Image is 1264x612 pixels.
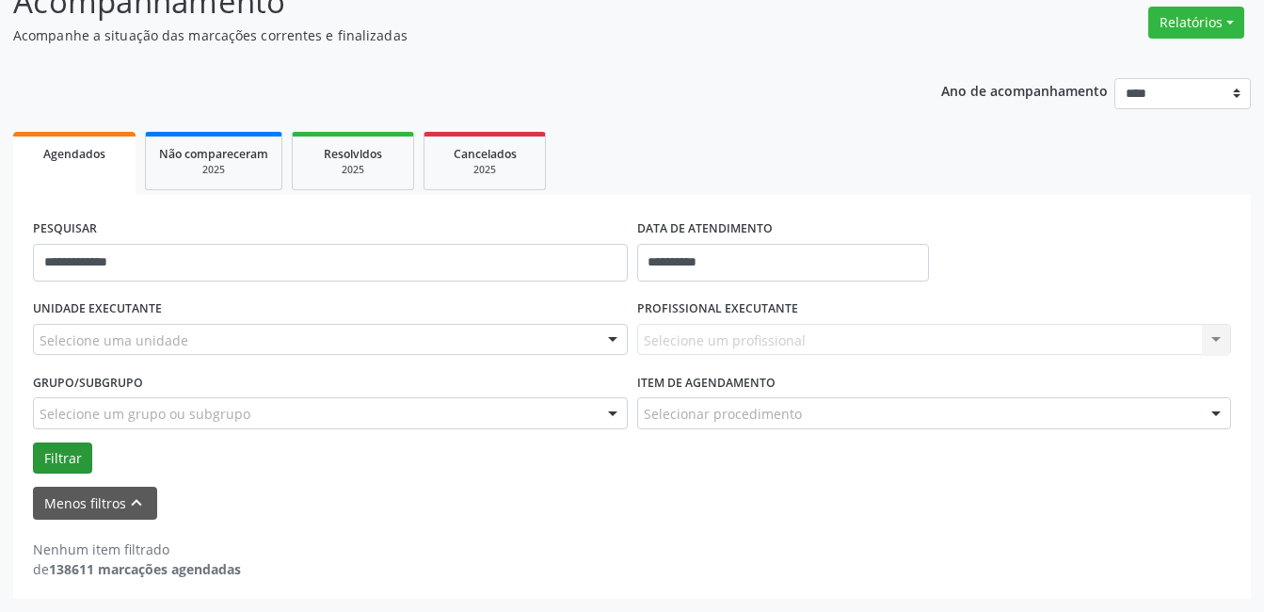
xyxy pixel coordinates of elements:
span: Agendados [43,146,105,162]
label: Grupo/Subgrupo [33,368,143,397]
i: keyboard_arrow_up [126,492,147,513]
div: de [33,559,241,579]
div: 2025 [306,163,400,177]
button: Filtrar [33,443,92,475]
label: PESQUISAR [33,215,97,244]
strong: 138611 marcações agendadas [49,560,241,578]
label: PROFISSIONAL EXECUTANTE [637,295,798,324]
button: Relatórios [1148,7,1244,39]
div: 2025 [438,163,532,177]
label: DATA DE ATENDIMENTO [637,215,773,244]
p: Ano de acompanhamento [941,78,1108,102]
div: Nenhum item filtrado [33,540,241,559]
div: 2025 [159,163,268,177]
button: Menos filtroskeyboard_arrow_up [33,487,157,520]
span: Selecione uma unidade [40,330,188,350]
p: Acompanhe a situação das marcações correntes e finalizadas [13,25,880,45]
span: Selecionar procedimento [644,404,802,424]
label: Item de agendamento [637,368,776,397]
span: Cancelados [454,146,517,162]
span: Não compareceram [159,146,268,162]
span: Resolvidos [324,146,382,162]
span: Selecione um grupo ou subgrupo [40,404,250,424]
label: UNIDADE EXECUTANTE [33,295,162,324]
